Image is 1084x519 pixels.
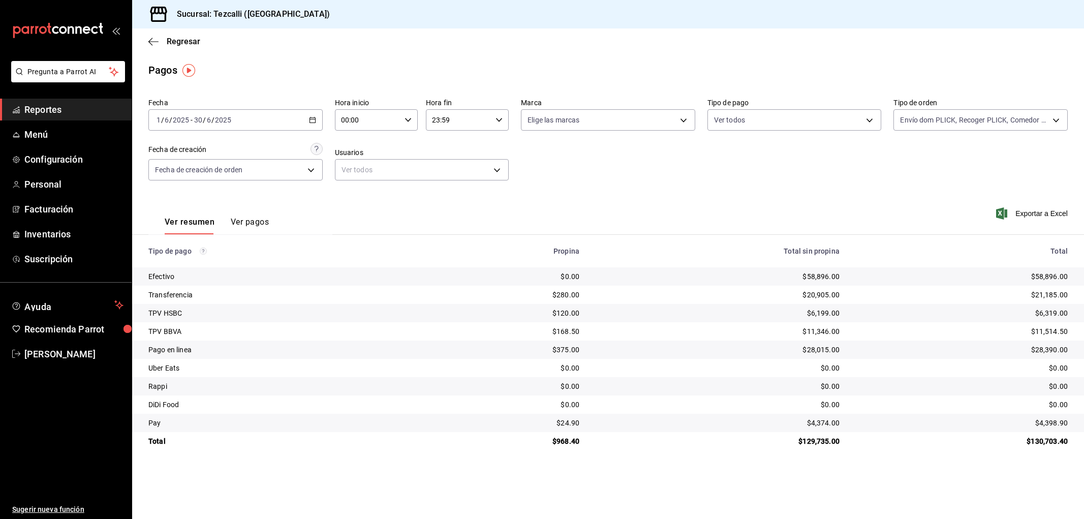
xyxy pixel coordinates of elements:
[596,363,840,373] div: $0.00
[148,400,423,410] div: DiDi Food
[148,37,200,46] button: Regresar
[440,363,580,373] div: $0.00
[440,247,580,255] div: Propina
[335,99,418,106] label: Hora inicio
[148,436,423,446] div: Total
[164,116,169,124] input: --
[24,103,123,116] span: Reportes
[214,116,232,124] input: ----
[165,217,214,234] button: Ver resumen
[169,8,330,20] h3: Sucursal: Tezcalli ([GEOGRAPHIC_DATA])
[856,326,1068,337] div: $11,514.50
[156,116,161,124] input: --
[714,115,745,125] span: Ver todos
[596,247,840,255] div: Total sin propina
[440,345,580,355] div: $375.00
[596,290,840,300] div: $20,905.00
[206,116,211,124] input: --
[856,381,1068,391] div: $0.00
[148,381,423,391] div: Rappi
[528,115,579,125] span: Elige las marcas
[596,436,840,446] div: $129,735.00
[169,116,172,124] span: /
[231,217,269,234] button: Ver pagos
[998,207,1068,220] button: Exportar a Excel
[148,63,177,78] div: Pagos
[12,504,123,515] span: Sugerir nueva función
[148,247,423,255] div: Tipo de pago
[596,345,840,355] div: $28,015.00
[335,159,509,180] div: Ver todos
[194,116,203,124] input: --
[24,152,123,166] span: Configuración
[900,115,1049,125] span: Envío dom PLICK, Recoger PLICK, Comedor empleados, Envío a domicilio Queresto, Para llevar, Recog...
[440,308,580,318] div: $120.00
[596,326,840,337] div: $11,346.00
[24,322,123,336] span: Recomienda Parrot
[893,99,1068,106] label: Tipo de orden
[440,290,580,300] div: $280.00
[148,144,206,155] div: Fecha de creación
[440,271,580,282] div: $0.00
[148,99,323,106] label: Fecha
[440,381,580,391] div: $0.00
[440,326,580,337] div: $168.50
[200,248,207,255] svg: Los pagos realizados con Pay y otras terminales son montos brutos.
[521,99,695,106] label: Marca
[24,202,123,216] span: Facturación
[24,299,110,311] span: Ayuda
[856,400,1068,410] div: $0.00
[148,308,423,318] div: TPV HSBC
[440,418,580,428] div: $24.90
[596,400,840,410] div: $0.00
[24,128,123,141] span: Menú
[148,345,423,355] div: Pago en linea
[11,61,125,82] button: Pregunta a Parrot AI
[24,252,123,266] span: Suscripción
[24,347,123,361] span: [PERSON_NAME]
[155,165,242,175] span: Fecha de creación de orden
[191,116,193,124] span: -
[707,99,882,106] label: Tipo de pago
[148,363,423,373] div: Uber Eats
[203,116,206,124] span: /
[856,363,1068,373] div: $0.00
[856,290,1068,300] div: $21,185.00
[856,247,1068,255] div: Total
[182,64,195,77] img: Tooltip marker
[112,26,120,35] button: open_drawer_menu
[596,418,840,428] div: $4,374.00
[27,67,109,77] span: Pregunta a Parrot AI
[335,149,509,156] label: Usuarios
[426,99,509,106] label: Hora fin
[148,418,423,428] div: Pay
[596,381,840,391] div: $0.00
[440,400,580,410] div: $0.00
[148,326,423,337] div: TPV BBVA
[211,116,214,124] span: /
[167,37,200,46] span: Regresar
[24,227,123,241] span: Inventarios
[148,271,423,282] div: Efectivo
[856,418,1068,428] div: $4,398.90
[596,308,840,318] div: $6,199.00
[596,271,840,282] div: $58,896.00
[24,177,123,191] span: Personal
[856,436,1068,446] div: $130,703.40
[856,345,1068,355] div: $28,390.00
[172,116,190,124] input: ----
[165,217,269,234] div: navigation tabs
[7,74,125,84] a: Pregunta a Parrot AI
[856,308,1068,318] div: $6,319.00
[148,290,423,300] div: Transferencia
[161,116,164,124] span: /
[440,436,580,446] div: $968.40
[856,271,1068,282] div: $58,896.00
